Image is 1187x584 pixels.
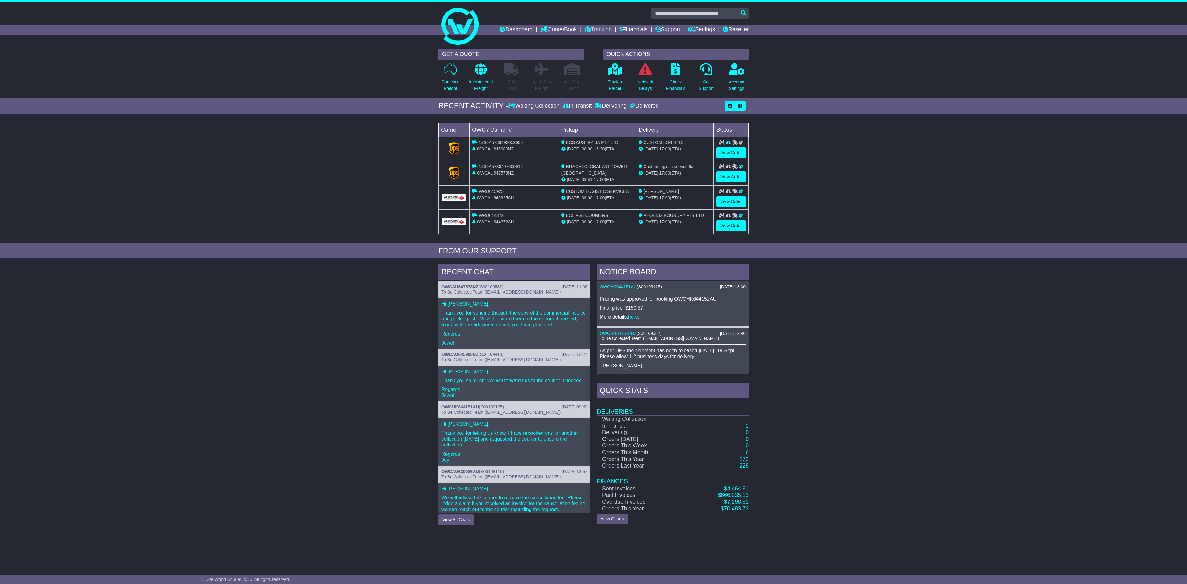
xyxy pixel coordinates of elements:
[699,79,714,92] p: Get Support
[477,146,514,151] span: OWCAU645900NZ
[441,284,587,290] div: ( )
[597,442,686,449] td: Orders This Week
[201,577,290,582] span: © One World Courier 2025. All rights reserved.
[441,369,587,375] p: Hi [PERSON_NAME],
[441,378,587,383] p: Thank you so much. We will forward this to the courier if needed.
[441,451,587,463] p: Regards, Joy
[438,101,508,110] div: RECENT ACTIVITY -
[441,474,561,479] span: To Be Collected Team ([EMAIL_ADDRESS][DOMAIN_NAME])
[597,514,628,524] a: View Charts
[659,195,670,200] span: 17:00
[643,164,693,169] span: Custom logistic service ltd
[659,146,670,151] span: 17:00
[739,463,749,469] a: 228
[480,404,503,409] span: S00109125
[582,146,593,151] span: 08:00
[721,492,749,498] span: 666,035.13
[567,219,581,224] span: [DATE]
[636,123,714,137] td: Delivery
[644,219,658,224] span: [DATE]
[639,195,711,201] div: (ETA)
[449,142,459,155] img: GetCarrierServiceLogo
[500,25,533,35] a: Dashboard
[746,449,749,455] a: 6
[562,404,587,410] div: [DATE] 09:49
[441,310,587,328] p: Thank you for sending through the copy of the commercial invoice and packing list. We will forwar...
[441,404,479,409] a: OWCHK644151AU
[441,421,587,427] p: Hi [PERSON_NAME],
[716,220,746,231] a: View Order
[562,284,587,290] div: [DATE] 11:06
[594,177,605,182] span: 17:00
[721,506,749,512] a: $70,483.73
[724,506,749,512] span: 70,483.73
[619,25,648,35] a: Financials
[441,352,479,357] a: OWCAU645900NZ
[637,63,653,95] a: NetworkDelays
[593,103,628,109] div: Delivering
[603,49,749,60] div: QUICK ACTIONS
[716,196,746,207] a: View Order
[600,284,746,290] div: ( )
[442,194,466,201] img: GetCarrierServiceLogo
[438,247,749,256] div: FROM OUR SUPPORT
[441,486,587,492] p: Hi [PERSON_NAME],
[441,284,479,289] a: OWCAU647578NZ
[600,296,746,302] p: Pricing was approved for booking OWCHK644151AU.
[441,430,587,448] p: Thank you for letting us know. I have rebooked this for another collection [DATE] and requested t...
[585,25,612,35] a: Tracking
[594,219,605,224] span: 17:00
[600,363,746,369] p: -[PERSON_NAME]
[643,140,683,145] span: CUSTOM LOGISTIC
[567,195,581,200] span: [DATE]
[597,463,686,469] td: Orders Last Year
[441,352,587,357] div: ( )
[643,213,704,218] span: PHOENIX FOUNDRY PTY LTD
[727,499,749,505] span: 7,298.81
[561,103,593,109] div: In Transit
[441,404,587,410] div: ( )
[666,63,686,95] a: CheckFinancials
[449,167,459,179] img: GetCarrierServiceLogo
[540,25,577,35] a: Quote/Book
[561,195,634,201] div: - (ETA)
[644,146,658,151] span: [DATE]
[564,79,581,92] p: Air / Sea Depot
[480,284,502,289] span: S00109582
[597,492,686,499] td: Paid Invoices
[600,314,746,320] p: More details: .
[582,177,593,182] span: 08:51
[639,146,711,152] div: (ETA)
[727,485,749,492] span: 4,464.61
[479,164,523,169] span: 1Z30A5730497600916
[600,348,746,359] p: As per UPS the shipment has been released [DATE], 19-Sept. Please allow 1-2 business days for del...
[643,189,679,194] span: [PERSON_NAME]
[729,79,745,92] p: Account Settings
[600,336,719,341] span: To Be Collected Team ([EMAIL_ADDRESS][DOMAIN_NAME])
[479,189,504,194] span: WRD645925
[628,103,659,109] div: Delivered
[688,25,715,35] a: Settings
[724,499,749,505] a: $7,298.81
[479,140,523,145] span: 1Z30A5730493059000
[597,436,686,443] td: Orders [DATE]
[607,63,622,95] a: Track aParcel
[470,123,559,137] td: OWC / Carrier #
[594,195,605,200] span: 17:00
[508,103,561,109] div: Waiting Collection
[639,170,711,176] div: (ETA)
[439,123,470,137] td: Carrier
[600,331,636,336] a: OWCAU647578NZ
[739,456,749,462] a: 172
[469,63,493,95] a: InternationalFreight
[597,499,686,506] td: Overdue Invoices
[644,171,658,176] span: [DATE]
[477,219,514,224] span: OWCAU644372AU
[441,290,561,294] span: To Be Collected Team ([EMAIL_ADDRESS][DOMAIN_NAME])
[441,79,459,92] p: Domestic Freight
[597,469,749,485] td: Finances
[479,213,504,218] span: WRD644372
[441,387,587,398] p: Regards, Jewel
[561,146,634,152] div: - (ETA)
[594,146,605,151] span: 16:30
